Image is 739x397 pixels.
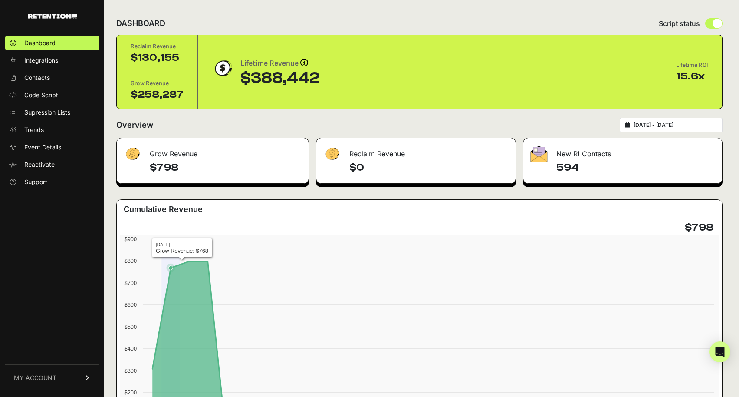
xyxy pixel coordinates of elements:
[14,374,56,382] span: MY ACCOUNT
[530,146,548,162] img: fa-envelope-19ae18322b30453b285274b1b8af3d052b27d846a4fbe8435d1a52b978f639a2.png
[125,389,137,396] text: $200
[5,140,99,154] a: Event Details
[5,364,99,391] a: MY ACCOUNT
[349,161,509,175] h4: $0
[125,345,137,352] text: $400
[523,138,722,164] div: New R! Contacts
[5,53,99,67] a: Integrations
[124,203,203,215] h3: Cumulative Revenue
[709,341,730,362] div: Open Intercom Messenger
[116,17,165,30] h2: DASHBOARD
[556,161,715,175] h4: 594
[5,106,99,119] a: Supression Lists
[125,301,137,308] text: $600
[24,91,58,99] span: Code Script
[24,143,61,152] span: Event Details
[676,61,708,69] div: Lifetime ROI
[5,123,99,137] a: Trends
[240,57,319,69] div: Lifetime Revenue
[131,42,184,51] div: Reclaim Revenue
[316,138,516,164] div: Reclaim Revenue
[24,39,56,47] span: Dashboard
[24,178,47,186] span: Support
[116,119,153,131] h2: Overview
[323,146,341,162] img: fa-dollar-13500eef13a19c4ab2b9ed9ad552e47b0d9fc28b02b83b90ba0e00f96d6372e9.png
[5,71,99,85] a: Contacts
[212,57,233,79] img: dollar-coin-05c43ed7efb7bc0c12610022525b4bbbb207c7efeef5aecc26f025e68dcafac9.png
[5,36,99,50] a: Dashboard
[125,280,137,286] text: $700
[124,146,141,162] img: fa-dollar-13500eef13a19c4ab2b9ed9ad552e47b0d9fc28b02b83b90ba0e00f96d6372e9.png
[125,236,137,242] text: $900
[28,14,77,19] img: Retention.com
[676,69,708,83] div: 15.6x
[131,51,184,65] div: $130,155
[131,79,184,88] div: Grow Revenue
[5,158,99,172] a: Reactivate
[659,18,700,29] span: Script status
[131,88,184,102] div: $258,287
[5,88,99,102] a: Code Script
[24,160,55,169] span: Reactivate
[5,175,99,189] a: Support
[125,324,137,330] text: $500
[24,56,58,65] span: Integrations
[24,108,70,117] span: Supression Lists
[150,161,302,175] h4: $798
[125,367,137,374] text: $300
[24,126,44,134] span: Trends
[240,69,319,87] div: $388,442
[125,258,137,264] text: $800
[24,73,50,82] span: Contacts
[117,138,309,164] div: Grow Revenue
[685,221,713,235] h4: $798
